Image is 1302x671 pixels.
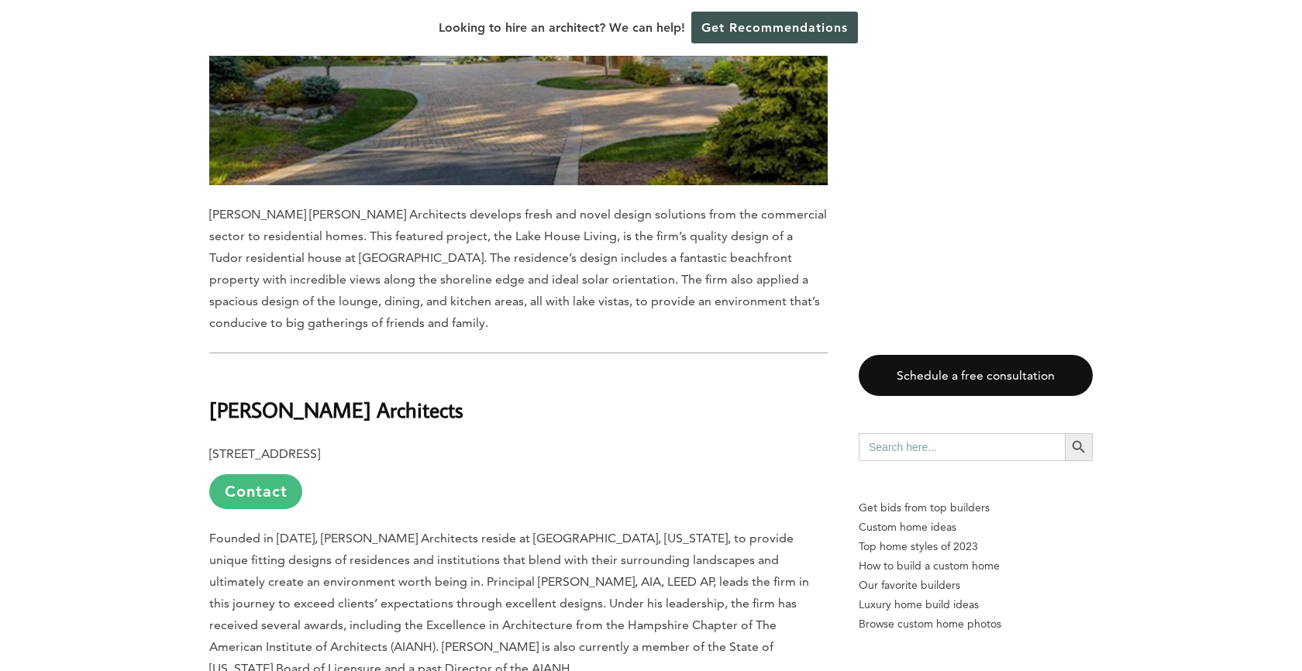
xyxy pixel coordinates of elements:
[859,556,1093,576] a: How to build a custom home
[859,518,1093,537] a: Custom home ideas
[209,446,320,461] b: [STREET_ADDRESS]
[209,207,827,330] span: [PERSON_NAME] [PERSON_NAME] Architects develops fresh and novel design solutions from the commerc...
[859,433,1065,461] input: Search here...
[691,12,858,43] a: Get Recommendations
[859,576,1093,595] a: Our favorite builders
[1004,559,1283,652] iframe: Drift Widget Chat Controller
[209,396,463,423] b: [PERSON_NAME] Architects
[859,614,1093,634] a: Browse custom home photos
[859,355,1093,396] a: Schedule a free consultation
[859,595,1093,614] a: Luxury home build ideas
[1070,439,1087,456] svg: Search
[859,498,1093,518] p: Get bids from top builders
[859,537,1093,556] a: Top home styles of 2023
[209,474,302,509] a: Contact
